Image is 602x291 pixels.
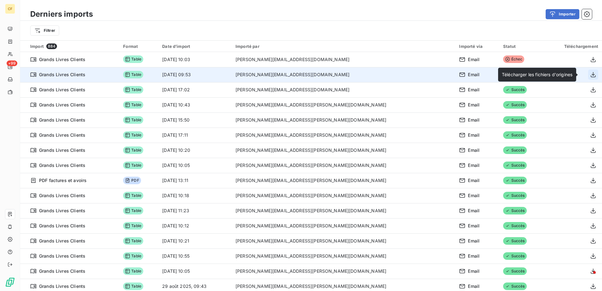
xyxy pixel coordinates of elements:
[468,208,480,214] span: Email
[158,158,232,173] td: [DATE] 10:05
[236,44,451,49] div: Importé par
[123,282,143,290] span: Table
[158,52,232,67] td: [DATE] 10:03
[123,177,141,184] span: PDF
[39,162,85,168] span: Grands Livres Clients
[232,264,455,279] td: [PERSON_NAME][EMAIL_ADDRESS][PERSON_NAME][DOMAIN_NAME]
[39,87,85,93] span: Grands Livres Clients
[123,237,143,245] span: Table
[39,71,85,78] span: Grands Livres Clients
[158,143,232,158] td: [DATE] 10:20
[232,143,455,158] td: [PERSON_NAME][EMAIL_ADDRESS][PERSON_NAME][DOMAIN_NAME]
[468,268,480,274] span: Email
[158,218,232,233] td: [DATE] 10:12
[232,128,455,143] td: [PERSON_NAME][EMAIL_ADDRESS][PERSON_NAME][DOMAIN_NAME]
[468,253,480,259] span: Email
[468,87,480,93] span: Email
[468,283,480,289] span: Email
[123,192,143,199] span: Table
[232,188,455,203] td: [PERSON_NAME][EMAIL_ADDRESS][PERSON_NAME][DOMAIN_NAME]
[232,248,455,264] td: [PERSON_NAME][EMAIL_ADDRESS][PERSON_NAME][DOMAIN_NAME]
[123,71,143,78] span: Table
[459,44,495,49] div: Importé via
[39,283,85,289] span: Grands Livres Clients
[158,67,232,82] td: [DATE] 09:53
[39,147,85,153] span: Grands Livres Clients
[39,253,85,259] span: Grands Livres Clients
[123,207,143,214] span: Table
[468,192,480,199] span: Email
[232,158,455,173] td: [PERSON_NAME][EMAIL_ADDRESS][PERSON_NAME][DOMAIN_NAME]
[123,44,155,49] div: Format
[46,43,57,49] span: 884
[30,43,116,49] div: Import
[158,264,232,279] td: [DATE] 10:05
[503,101,527,109] span: Succès
[503,207,527,214] span: Succès
[503,192,527,199] span: Succès
[503,222,527,230] span: Succès
[123,252,143,260] span: Table
[39,223,85,229] span: Grands Livres Clients
[503,237,527,245] span: Succès
[503,116,527,124] span: Succès
[503,252,527,260] span: Succès
[468,162,480,168] span: Email
[468,223,480,229] span: Email
[123,146,143,154] span: Table
[39,208,85,214] span: Grands Livres Clients
[232,233,455,248] td: [PERSON_NAME][EMAIL_ADDRESS][PERSON_NAME][DOMAIN_NAME]
[39,117,85,123] span: Grands Livres Clients
[232,218,455,233] td: [PERSON_NAME][EMAIL_ADDRESS][PERSON_NAME][DOMAIN_NAME]
[5,4,15,14] div: CF
[547,44,598,49] div: Téléchargement
[581,270,596,285] iframe: Intercom live chat
[39,177,87,184] span: PDF factures et avoirs
[232,203,455,218] td: [PERSON_NAME][EMAIL_ADDRESS][PERSON_NAME][DOMAIN_NAME]
[232,67,455,82] td: [PERSON_NAME][EMAIL_ADDRESS][DOMAIN_NAME]
[123,101,143,109] span: Table
[546,9,579,19] button: Importer
[158,188,232,203] td: [DATE] 10:18
[468,177,480,184] span: Email
[503,131,527,139] span: Succès
[232,97,455,112] td: [PERSON_NAME][EMAIL_ADDRESS][PERSON_NAME][DOMAIN_NAME]
[158,233,232,248] td: [DATE] 10:21
[502,72,572,77] span: Télécharger les fichiers d'origines
[503,267,527,275] span: Succès
[503,86,527,94] span: Succès
[162,44,228,49] div: Date d’import
[503,44,540,49] div: Statut
[123,116,143,124] span: Table
[232,82,455,97] td: [PERSON_NAME][EMAIL_ADDRESS][DOMAIN_NAME]
[468,238,480,244] span: Email
[39,238,85,244] span: Grands Livres Clients
[503,282,527,290] span: Succès
[39,268,85,274] span: Grands Livres Clients
[7,60,17,66] span: +99
[232,173,455,188] td: [PERSON_NAME][EMAIL_ADDRESS][PERSON_NAME][DOMAIN_NAME]
[232,112,455,128] td: [PERSON_NAME][EMAIL_ADDRESS][PERSON_NAME][DOMAIN_NAME]
[158,97,232,112] td: [DATE] 10:43
[158,248,232,264] td: [DATE] 10:55
[468,102,480,108] span: Email
[30,9,93,20] h3: Derniers imports
[158,112,232,128] td: [DATE] 15:50
[468,147,480,153] span: Email
[123,86,143,94] span: Table
[39,192,85,199] span: Grands Livres Clients
[158,128,232,143] td: [DATE] 17:11
[158,173,232,188] td: [DATE] 13:11
[503,177,527,184] span: Succès
[503,146,527,154] span: Succès
[30,26,59,36] button: Filtrer
[5,277,15,287] img: Logo LeanPay
[468,117,480,123] span: Email
[123,267,143,275] span: Table
[468,132,480,138] span: Email
[123,162,143,169] span: Table
[503,162,527,169] span: Succès
[39,56,85,63] span: Grands Livres Clients
[468,56,480,63] span: Email
[39,132,85,138] span: Grands Livres Clients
